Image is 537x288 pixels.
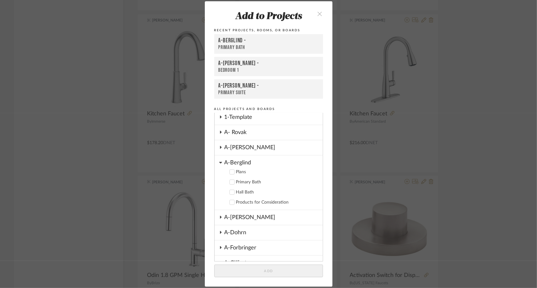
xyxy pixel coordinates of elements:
[224,210,323,225] div: A-[PERSON_NAME]
[236,190,318,195] div: Hall Bath
[218,60,319,67] div: A-[PERSON_NAME] -
[214,28,323,33] div: Recent Projects, Rooms, or Boards
[236,169,318,175] div: Plans
[224,110,323,125] div: 1-Template
[218,89,319,96] div: Primary Suite
[218,82,319,89] div: A-[PERSON_NAME] -
[224,225,323,240] div: A-Dohrn
[224,156,323,167] div: A-Berglind
[218,44,319,51] div: Primary Bath
[224,241,323,255] div: A-Forbringer
[236,180,318,185] div: Primary Bath
[214,265,323,278] button: Add
[218,67,319,73] div: Bedroom 1
[224,256,323,270] div: A-Giffort
[224,140,323,155] div: A-[PERSON_NAME]
[218,37,319,45] div: A-Berglind -
[214,11,323,22] div: Add to Projects
[311,7,329,20] button: close
[214,106,323,112] div: All Projects and Boards
[224,125,323,140] div: A- Rovak
[236,200,318,205] div: Products for Consideration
